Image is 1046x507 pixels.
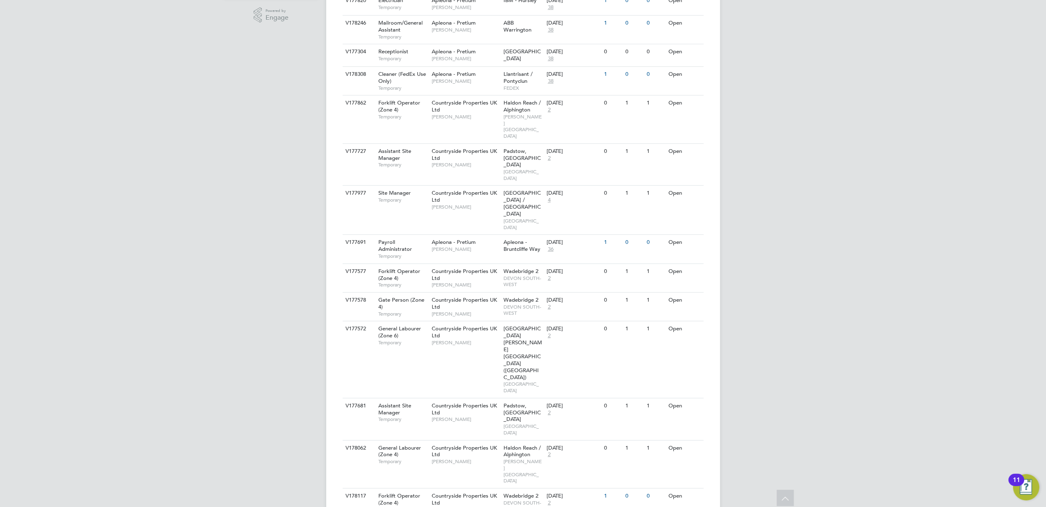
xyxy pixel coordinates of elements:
div: 1 [645,321,666,336]
div: [DATE] [547,239,600,246]
div: 0 [602,95,623,111]
span: Countryside Properties UK Ltd [432,268,497,282]
span: Temporary [378,85,428,91]
span: Countryside Properties UK Ltd [432,402,497,416]
span: [PERSON_NAME] [432,311,499,317]
div: V177577 [344,264,373,279]
span: Llantrisant / Pontyclun [504,70,533,84]
span: Haldon Reach / Alphington [504,99,541,113]
span: Wadebridge 2 [504,268,538,275]
div: Open [666,44,702,59]
span: Temporary [378,311,428,317]
span: 2 [547,155,552,162]
span: Countryside Properties UK Ltd [432,296,497,310]
span: General Labourer (Zone 6) [378,325,421,339]
span: 38 [547,27,555,34]
span: [PERSON_NAME] [432,55,499,62]
div: 1 [623,293,645,308]
div: 0 [623,67,645,82]
span: Countryside Properties UK Ltd [432,99,497,113]
span: Cleaner (FedEx Use Only) [378,70,426,84]
div: 0 [645,235,666,250]
span: Temporary [378,114,428,120]
span: Countryside Properties UK Ltd [432,444,497,458]
div: [DATE] [547,71,600,78]
span: Engage [266,14,288,21]
div: Open [666,95,702,111]
div: 0 [623,16,645,31]
div: [DATE] [547,445,600,452]
div: Open [666,293,702,308]
div: Open [666,67,702,82]
div: [DATE] [547,325,600,332]
div: 1 [645,95,666,111]
div: 1 [645,441,666,456]
button: Open Resource Center, 11 new notifications [1013,474,1039,500]
span: Temporary [378,339,428,346]
span: ABB Warrington [504,19,531,33]
span: Temporary [378,55,428,62]
span: 2 [547,332,552,339]
div: Open [666,398,702,414]
span: Countryside Properties UK Ltd [432,492,497,506]
div: 11 [1013,480,1020,491]
span: DEVON SOUTH-WEST [504,275,542,288]
span: [GEOGRAPHIC_DATA][PERSON_NAME][GEOGRAPHIC_DATA] ([GEOGRAPHIC_DATA]) [504,325,542,380]
span: Temporary [378,416,428,423]
span: 2 [547,451,552,458]
div: Open [666,441,702,456]
span: 2 [547,107,552,114]
span: [PERSON_NAME][GEOGRAPHIC_DATA] [504,458,542,484]
span: Temporary [378,197,428,203]
span: [GEOGRAPHIC_DATA] [504,48,541,62]
div: 1 [623,264,645,279]
div: 1 [602,235,623,250]
span: 2 [547,275,552,282]
span: 38 [547,55,555,62]
div: Open [666,144,702,159]
div: 1 [623,95,645,111]
div: 0 [602,398,623,414]
div: 0 [602,264,623,279]
a: Powered byEngage [254,7,288,23]
div: V177681 [344,398,373,414]
span: [GEOGRAPHIC_DATA] [504,168,542,181]
span: Temporary [378,253,428,259]
span: [GEOGRAPHIC_DATA] / [GEOGRAPHIC_DATA] [504,189,541,217]
span: Wadebridge 2 [504,296,538,303]
div: 1 [602,16,623,31]
div: 0 [623,489,645,504]
span: Countryside Properties UK Ltd [432,189,497,203]
div: 1 [645,144,666,159]
div: [DATE] [547,20,600,27]
div: Open [666,321,702,336]
div: 0 [645,489,666,504]
div: V178117 [344,489,373,504]
div: V177572 [344,321,373,336]
div: 1 [602,67,623,82]
div: 1 [645,264,666,279]
span: Apleona - Bruntcliffe Way [504,239,540,252]
span: 38 [547,4,555,11]
div: [DATE] [547,268,600,275]
span: Apleona - Pretium [432,70,476,77]
div: V177691 [344,235,373,250]
span: [PERSON_NAME][GEOGRAPHIC_DATA] [504,114,542,139]
span: Temporary [378,282,428,288]
span: Temporary [378,161,428,168]
span: Temporary [378,4,428,11]
div: 1 [645,293,666,308]
div: [DATE] [547,48,600,55]
div: 0 [602,293,623,308]
div: V177862 [344,95,373,111]
span: [PERSON_NAME] [432,282,499,288]
span: [PERSON_NAME] [432,161,499,168]
span: [PERSON_NAME] [432,4,499,11]
div: 0 [602,321,623,336]
span: [PERSON_NAME] [432,78,499,84]
span: Padstow, [GEOGRAPHIC_DATA] [504,148,541,168]
span: Wadebridge 2 [504,492,538,499]
span: Payroll Administrator [378,239,412,252]
span: Padstow, [GEOGRAPHIC_DATA] [504,402,541,423]
div: Open [666,489,702,504]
